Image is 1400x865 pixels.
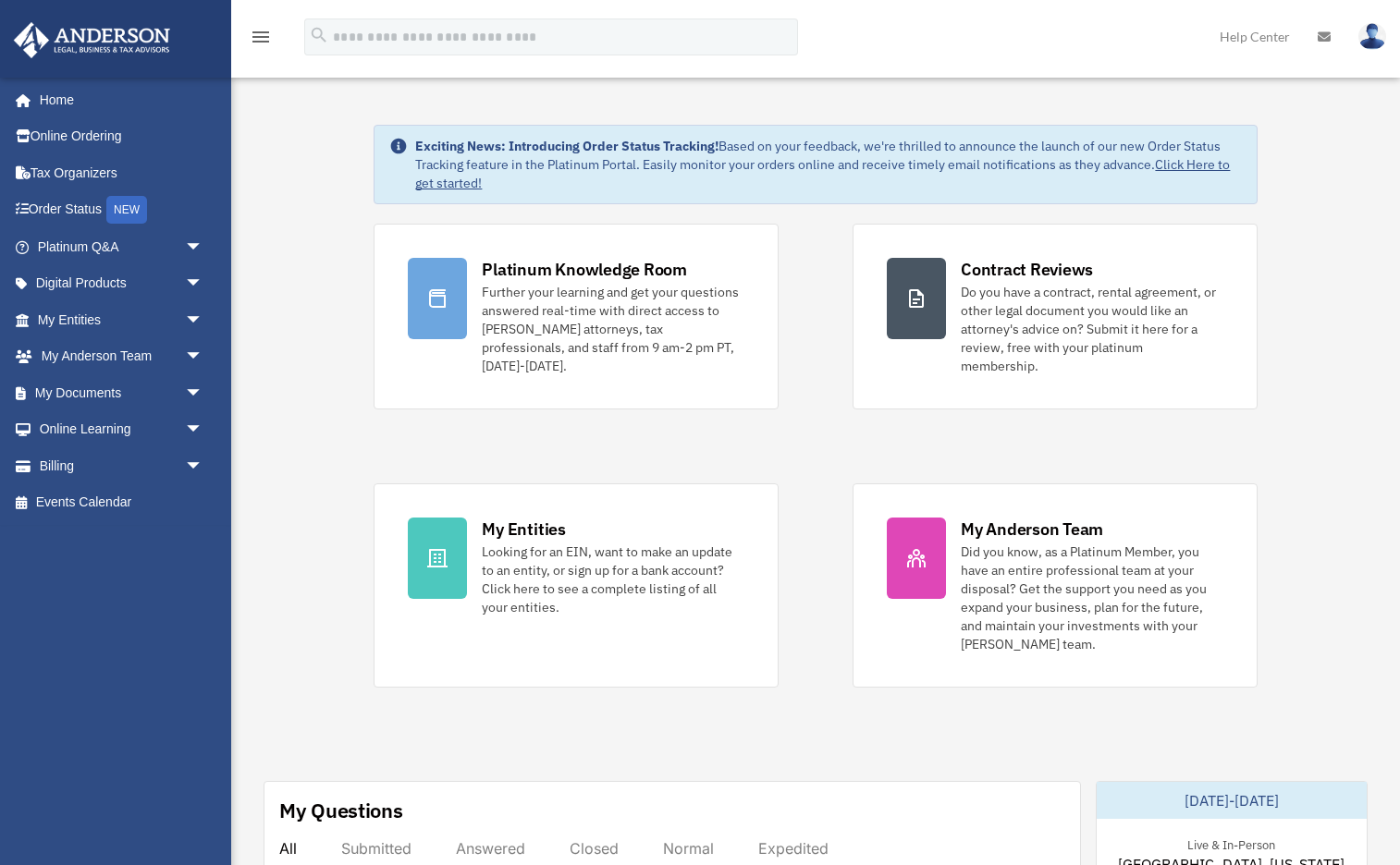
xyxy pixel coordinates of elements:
a: Platinum Knowledge Room Further your learning and get your questions answered real-time with dire... [374,224,779,409]
a: Tax Organizers [13,154,231,191]
a: Home [13,81,222,118]
div: My Anderson Team [961,518,1103,541]
div: Live & In-Person [1173,834,1290,853]
div: [DATE]-[DATE] [1097,782,1368,819]
span: arrow_drop_down [185,411,222,449]
div: Contract Reviews [961,258,1093,281]
div: Platinum Knowledge Room [482,258,687,281]
span: arrow_drop_down [185,265,222,303]
div: All [279,839,297,858]
div: Expedited [758,839,829,858]
div: Further your learning and get your questions answered real-time with direct access to [PERSON_NAM... [482,283,744,375]
i: menu [250,26,272,48]
div: Based on your feedback, we're thrilled to announce the launch of our new Order Status Tracking fe... [415,137,1241,192]
div: Normal [663,839,714,858]
div: Looking for an EIN, want to make an update to an entity, or sign up for a bank account? Click her... [482,542,744,616]
div: Submitted [341,839,411,858]
a: My Documentsarrow_drop_down [13,374,231,411]
a: My Anderson Team Did you know, as a Platinum Member, you have an entire professional team at your... [853,483,1258,688]
div: Closed [570,839,619,858]
a: Click Here to get started! [415,156,1230,191]
a: Online Ordering [13,118,231,155]
span: arrow_drop_down [185,338,222,376]
div: My Entities [482,518,565,541]
a: My Entities Looking for an EIN, want to make an update to an entity, or sign up for a bank accoun... [374,483,779,688]
a: Contract Reviews Do you have a contract, rental agreement, or other legal document you would like... [853,224,1258,409]
i: search [309,25,329,45]
a: My Entitiesarrow_drop_down [13,301,231,338]
strong: Exciting News: Introducing Order Status Tracking! [415,138,718,154]
div: Answered [456,839,525,858]
img: Anderson Advisors Platinum Portal [8,22,176,58]
span: arrow_drop_down [185,447,222,485]
a: Platinum Q&Aarrow_drop_down [13,228,231,265]
div: My Questions [279,797,403,824]
a: Order StatusNEW [13,191,231,229]
div: NEW [106,196,147,224]
a: Billingarrow_drop_down [13,447,231,484]
a: Online Learningarrow_drop_down [13,411,231,448]
a: Digital Productsarrow_drop_down [13,265,231,302]
span: arrow_drop_down [185,301,222,339]
a: menu [250,32,272,48]
span: arrow_drop_down [185,228,222,266]
div: Did you know, as a Platinum Member, you have an entire professional team at your disposal? Get th... [961,542,1223,653]
a: Events Calendar [13,484,231,521]
a: My Anderson Teamarrow_drop_down [13,338,231,375]
span: arrow_drop_down [185,374,222,412]
div: Do you have a contract, rental agreement, or other legal document you would like an attorney's ad... [961,283,1223,375]
img: User Pic [1358,23,1386,50]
